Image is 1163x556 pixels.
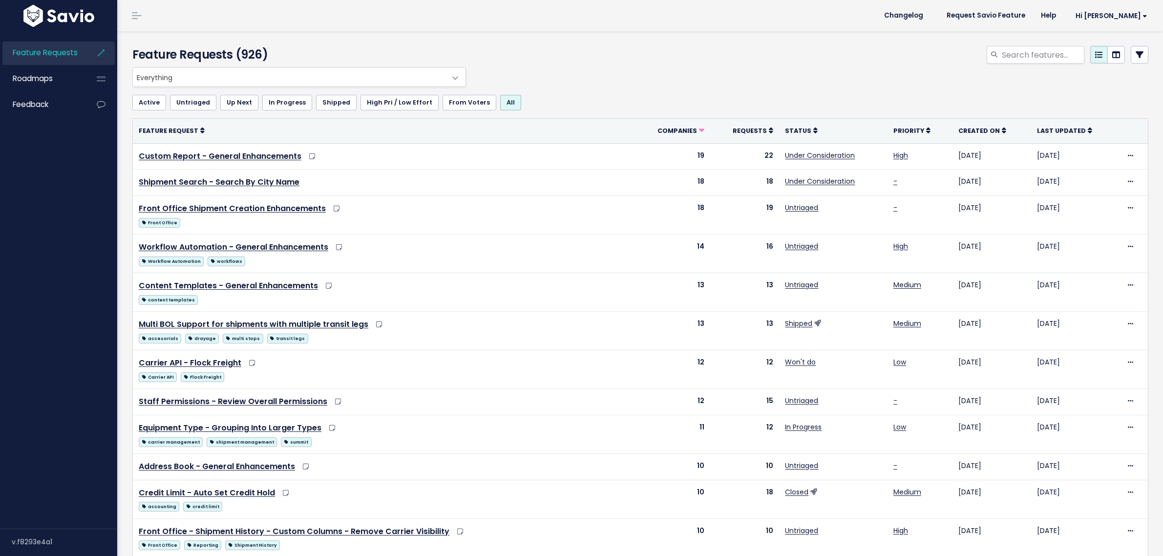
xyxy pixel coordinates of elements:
[181,370,224,383] a: Flock Freight
[893,127,924,135] span: Priority
[13,47,78,58] span: Feature Requests
[785,126,818,135] a: Status
[184,540,221,550] span: Reporting
[893,396,897,406] a: -
[139,216,180,228] a: Front Office
[785,357,816,367] a: Won't do
[952,389,1032,415] td: [DATE]
[785,176,855,186] a: Under Consideration
[139,280,318,291] a: Content Templates - General Enhancements
[952,196,1032,235] td: [DATE]
[2,42,81,64] a: Feature Requests
[139,437,203,447] span: carrier management
[785,396,818,406] a: Untriaged
[1031,480,1120,518] td: [DATE]
[893,203,897,213] a: -
[21,5,97,27] img: logo-white.9d6f32f41409.svg
[958,126,1006,135] a: Created On
[632,453,710,480] td: 10
[139,538,180,551] a: Front Office
[133,68,446,86] span: Everything
[952,143,1032,170] td: [DATE]
[632,273,710,312] td: 13
[223,332,263,344] a: multi stops
[785,280,818,290] a: Untriaged
[710,453,780,480] td: 10
[632,350,710,389] td: 12
[132,95,1148,110] ul: Filter feature requests
[139,461,295,472] a: Address Book - General Enhancements
[2,67,81,90] a: Roadmaps
[710,312,780,350] td: 13
[139,435,203,448] a: carrier management
[183,500,222,512] a: credit limit
[632,235,710,273] td: 14
[1031,453,1120,480] td: [DATE]
[139,319,368,330] a: Multi BOL Support for shipments with multiple transit legs
[220,95,258,110] a: Up Next
[893,487,921,497] a: Medium
[132,46,462,64] h4: Feature Requests (926)
[13,99,48,109] span: Feedback
[1031,170,1120,196] td: [DATE]
[139,540,180,550] span: Front Office
[281,435,311,448] a: summit
[443,95,496,110] a: From Voters
[139,372,177,382] span: Carrier API
[360,95,439,110] a: High Pri / Low Effort
[139,126,205,135] a: Feature Request
[710,389,780,415] td: 15
[1031,235,1120,273] td: [DATE]
[710,415,780,453] td: 12
[939,8,1033,23] a: Request Savio Feature
[952,235,1032,273] td: [DATE]
[139,150,301,162] a: Custom Report - General Enhancements
[632,312,710,350] td: 13
[785,461,818,470] a: Untriaged
[183,502,222,512] span: credit limit
[316,95,357,110] a: Shipped
[893,461,897,470] a: -
[785,422,822,432] a: In Progress
[12,529,117,555] div: v.f8293e4a1
[185,334,219,343] span: drayage
[893,422,906,432] a: Low
[710,350,780,389] td: 12
[952,480,1032,518] td: [DATE]
[225,540,279,550] span: Shipment History
[785,526,818,535] a: Untriaged
[2,93,81,116] a: Feedback
[785,487,808,497] a: Closed
[13,73,53,84] span: Roadmaps
[170,95,216,110] a: Untriaged
[500,95,521,110] a: All
[657,127,697,135] span: Companies
[139,241,328,253] a: Workflow Automation - General Enhancements
[139,396,327,407] a: Staff Permissions - Review Overall Permissions
[632,389,710,415] td: 12
[1031,415,1120,453] td: [DATE]
[1064,8,1155,23] a: Hi [PERSON_NAME]
[223,334,263,343] span: multi stops
[1031,312,1120,350] td: [DATE]
[785,150,855,160] a: Under Consideration
[893,126,930,135] a: Priority
[139,255,204,267] a: Workflow Automation
[185,332,219,344] a: drayage
[657,126,704,135] a: Companies
[785,319,812,328] a: Shipped
[893,357,906,367] a: Low
[952,453,1032,480] td: [DATE]
[139,295,198,305] span: content templates
[710,480,780,518] td: 18
[785,127,811,135] span: Status
[139,293,198,305] a: content templates
[952,415,1032,453] td: [DATE]
[632,196,710,235] td: 18
[139,218,180,228] span: Front Office
[785,203,818,213] a: Untriaged
[262,95,312,110] a: In Progress
[132,95,166,110] a: Active
[893,526,908,535] a: High
[710,273,780,312] td: 13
